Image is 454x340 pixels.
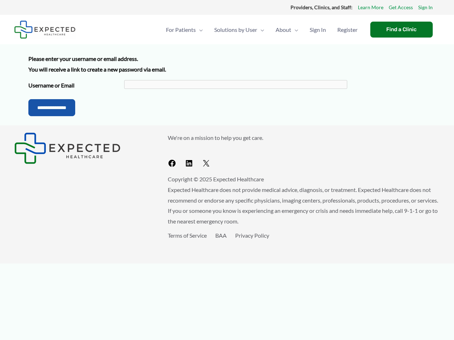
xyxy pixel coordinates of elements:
span: Expected Healthcare does not provide medical advice, diagnosis, or treatment. Expected Healthcare... [168,186,438,225]
span: Solutions by User [214,17,257,42]
a: Register [332,17,363,42]
p: Please enter your username or email address. You will receive a link to create a new password via... [28,53,426,74]
aside: Footer Widget 3 [168,230,440,257]
a: For PatientsMenu Toggle [160,17,209,42]
a: Terms of Service [168,232,207,239]
span: Menu Toggle [257,17,264,42]
a: Find a Clinic [370,22,433,38]
span: Sign In [310,17,326,42]
a: Learn More [358,3,383,12]
span: Menu Toggle [291,17,298,42]
a: Privacy Policy [235,232,269,239]
span: About [276,17,291,42]
a: Sign In [304,17,332,42]
span: Menu Toggle [196,17,203,42]
img: Expected Healthcare Logo - side, dark font, small [14,21,76,39]
a: Sign In [418,3,433,12]
span: Register [337,17,358,42]
label: Username or Email [28,80,124,91]
p: We're on a mission to help you get care. [168,132,440,143]
aside: Footer Widget 2 [168,132,440,170]
img: Expected Healthcare Logo - side, dark font, small [14,132,121,164]
span: Copyright © 2025 Expected Healthcare [168,176,264,182]
a: Solutions by UserMenu Toggle [209,17,270,42]
span: For Patients [166,17,196,42]
a: AboutMenu Toggle [270,17,304,42]
a: BAA [215,232,227,239]
nav: Primary Site Navigation [160,17,363,42]
a: Get Access [389,3,413,12]
aside: Footer Widget 1 [14,132,150,164]
strong: Providers, Clinics, and Staff: [290,4,353,10]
